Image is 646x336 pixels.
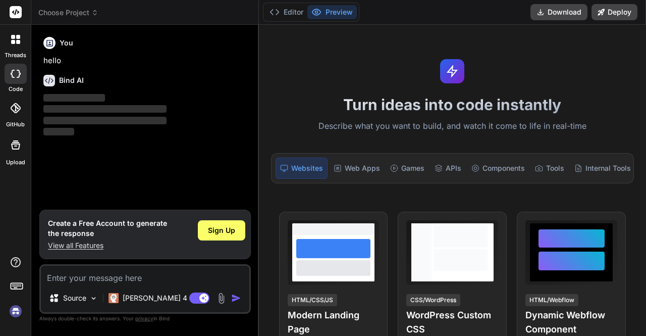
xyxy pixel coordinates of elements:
span: ‌ [43,105,167,113]
div: APIs [430,158,465,179]
button: Preview [307,5,357,19]
p: Source [63,293,86,303]
button: Download [530,4,587,20]
label: GitHub [6,120,25,129]
img: signin [7,303,24,320]
div: Components [467,158,529,179]
div: HTML/Webflow [525,294,578,306]
h6: Bind AI [59,75,84,85]
label: threads [5,51,26,60]
img: icon [231,293,241,303]
p: hello [43,55,249,67]
span: privacy [135,315,153,321]
span: Sign Up [208,225,235,235]
img: attachment [216,293,227,304]
label: code [9,85,23,93]
p: View all Features [48,241,167,251]
p: [PERSON_NAME] 4 S.. [123,293,198,303]
span: ‌ [43,128,74,135]
button: Deploy [591,4,637,20]
span: ‌ [43,117,167,124]
div: Web Apps [330,158,384,179]
img: Pick Models [89,294,98,303]
h6: You [60,38,73,48]
div: Games [386,158,428,179]
div: CSS/WordPress [406,294,460,306]
div: Tools [531,158,568,179]
label: Upload [6,158,25,167]
div: Internal Tools [570,158,635,179]
img: Claude 4 Sonnet [109,293,119,303]
span: ‌ [43,94,105,102]
h1: Turn ideas into code instantly [265,95,640,114]
div: HTML/CSS/JS [288,294,337,306]
span: Choose Project [38,8,98,18]
button: Editor [265,5,307,19]
div: Websites [276,158,328,179]
h1: Create a Free Account to generate the response [48,218,167,238]
p: Always double-check its answers. Your in Bind [39,314,251,323]
p: Describe what you want to build, and watch it come to life in real-time [265,120,640,133]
